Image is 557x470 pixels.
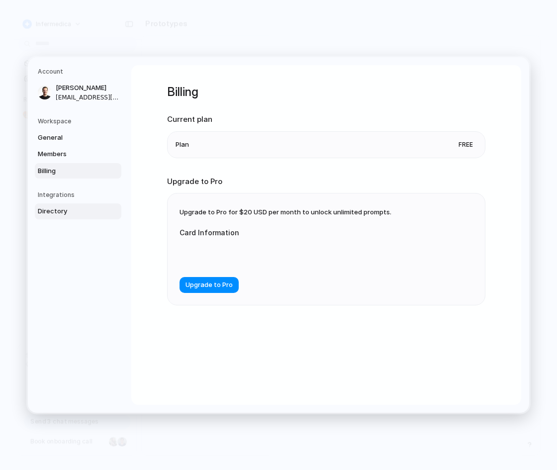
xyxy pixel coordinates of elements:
[38,133,101,143] span: General
[186,280,233,290] span: Upgrade to Pro
[35,130,121,146] a: General
[35,163,121,179] a: Billing
[167,114,485,125] h2: Current plan
[167,83,485,101] h1: Billing
[56,83,119,93] span: [PERSON_NAME]
[180,277,239,293] button: Upgrade to Pro
[35,146,121,162] a: Members
[455,140,477,150] span: Free
[38,190,121,199] h5: Integrations
[180,227,378,238] label: Card Information
[38,117,121,126] h5: Workspace
[38,206,101,216] span: Directory
[38,166,101,176] span: Billing
[35,203,121,219] a: Directory
[176,140,189,150] span: Plan
[38,67,121,76] h5: Account
[35,80,121,105] a: [PERSON_NAME][EMAIL_ADDRESS][PERSON_NAME][DOMAIN_NAME]
[38,149,101,159] span: Members
[167,176,485,188] h2: Upgrade to Pro
[56,93,119,102] span: [EMAIL_ADDRESS][PERSON_NAME][DOMAIN_NAME]
[180,208,391,216] span: Upgrade to Pro for $20 USD per month to unlock unlimited prompts.
[187,250,371,259] iframe: Secure card payment input frame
